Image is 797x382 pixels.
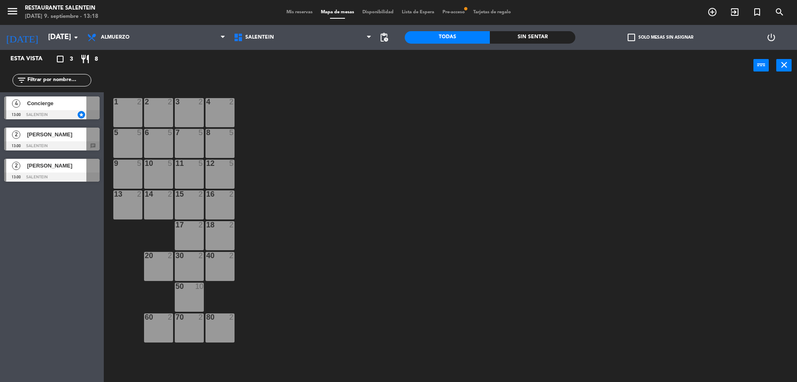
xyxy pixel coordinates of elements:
span: Lista de Espera [398,10,438,15]
div: Todas [405,31,490,44]
div: 2 [137,98,142,106]
span: fiber_manual_record [463,6,468,11]
div: 2 [168,190,173,198]
span: [PERSON_NAME] [27,130,86,139]
span: check_box_outline_blank [628,34,635,41]
div: 2 [229,190,234,198]
i: crop_square [55,54,65,64]
span: 4 [12,99,20,108]
i: power_settings_new [766,32,776,42]
span: 3 [70,54,73,64]
i: turned_in_not [752,7,762,17]
div: 9 [114,160,115,167]
i: restaurant [80,54,90,64]
div: 2 [229,221,234,229]
div: 5 [137,129,142,136]
div: Sin sentar [490,31,575,44]
i: search [775,7,785,17]
i: exit_to_app [730,7,740,17]
button: power_input [753,59,769,71]
span: Almuerzo [101,35,130,40]
div: 18 [206,221,207,229]
span: 8 [95,54,98,64]
div: 80 [206,313,207,321]
div: 2 [198,313,203,321]
div: Restaurante Salentein [25,4,98,12]
div: 12 [206,160,207,167]
span: Disponibilidad [358,10,398,15]
div: 13 [114,190,115,198]
div: 5 [137,160,142,167]
div: 2 [168,252,173,259]
div: 2 [137,190,142,198]
div: 5 [168,129,173,136]
button: close [776,59,792,71]
span: 2 [12,131,20,139]
div: 2 [229,98,234,106]
div: 4 [206,98,207,106]
span: [PERSON_NAME] [27,161,86,170]
span: Mis reservas [282,10,317,15]
div: 5 [198,160,203,167]
span: Salentein [245,35,274,40]
div: 2 [198,221,203,229]
span: Tarjetas de regalo [469,10,515,15]
div: 10 [195,283,203,290]
div: 16 [206,190,207,198]
div: 5 [198,129,203,136]
i: close [779,60,789,70]
i: menu [6,5,19,17]
i: add_circle_outline [707,7,717,17]
div: 5 [168,160,173,167]
span: pending_actions [379,32,389,42]
div: 2 [168,313,173,321]
button: menu [6,5,19,20]
div: Esta vista [4,54,60,64]
span: 2 [12,162,20,170]
div: 5 [114,129,115,136]
div: 2 [229,313,234,321]
span: Mapa de mesas [317,10,358,15]
div: 2 [168,98,173,106]
div: 2 [198,190,203,198]
div: 5 [229,160,234,167]
span: Concierge [27,99,86,108]
i: filter_list [17,75,27,85]
div: 5 [229,129,234,136]
i: arrow_drop_down [71,32,81,42]
div: 2 [198,98,203,106]
div: 8 [206,129,207,136]
div: 2 [198,252,203,259]
i: power_input [756,60,766,70]
div: 2 [229,252,234,259]
div: [DATE] 9. septiembre - 13:18 [25,12,98,21]
span: Pre-acceso [438,10,469,15]
div: 40 [206,252,207,259]
label: Solo mesas sin asignar [628,34,693,41]
div: 1 [114,98,115,106]
input: Filtrar por nombre... [27,76,91,85]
